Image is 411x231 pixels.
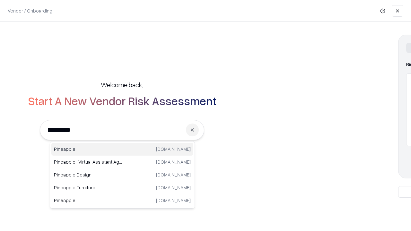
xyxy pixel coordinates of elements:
p: Pineapple [54,197,122,204]
h5: Welcome back, [101,80,143,89]
p: [DOMAIN_NAME] [156,171,191,178]
p: Pineapple | Virtual Assistant Agency [54,158,122,165]
h2: Start A New Vendor Risk Assessment [28,94,216,107]
p: [DOMAIN_NAME] [156,146,191,152]
p: Pineapple Furniture [54,184,122,191]
div: Suggestions [50,141,195,209]
p: [DOMAIN_NAME] [156,158,191,165]
p: Vendor / Onboarding [8,7,52,14]
p: [DOMAIN_NAME] [156,197,191,204]
p: Pineapple [54,146,122,152]
p: [DOMAIN_NAME] [156,184,191,191]
p: Pineapple Design [54,171,122,178]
